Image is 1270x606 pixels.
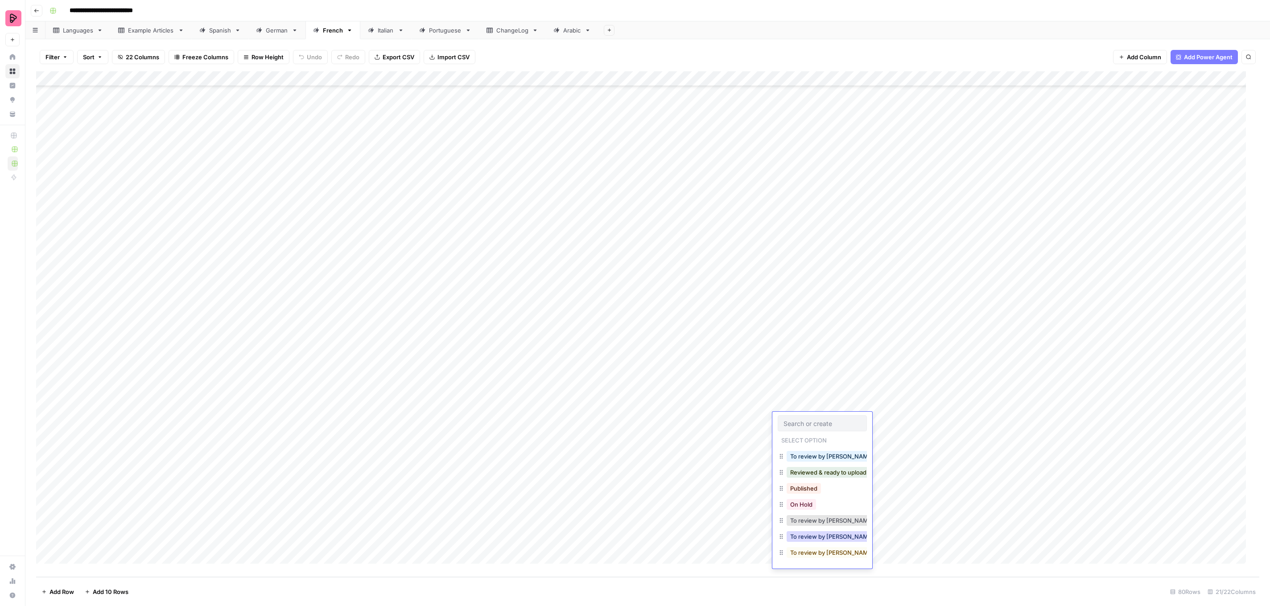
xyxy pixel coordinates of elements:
[778,449,867,465] div: To review by [PERSON_NAME]
[1171,50,1238,64] button: Add Power Agent
[787,499,816,510] button: On Hold
[778,481,867,497] div: Published
[778,497,867,513] div: On Hold
[778,529,867,545] div: To review by [PERSON_NAME]
[63,26,93,35] div: Languages
[238,50,289,64] button: Row Height
[307,53,322,61] span: Undo
[787,467,870,478] button: Reviewed & ready to upload
[5,7,20,29] button: Workspace: Preply
[378,26,394,35] div: Italian
[126,53,159,61] span: 22 Columns
[331,50,365,64] button: Redo
[5,10,21,26] img: Preply Logo
[5,560,20,574] a: Settings
[787,531,878,542] button: To review by [PERSON_NAME]
[248,21,305,39] a: German
[412,21,479,39] a: Portuguese
[479,21,546,39] a: ChangeLog
[45,21,111,39] a: Languages
[293,50,328,64] button: Undo
[169,50,234,64] button: Freeze Columns
[1127,53,1161,61] span: Add Column
[45,53,60,61] span: Filter
[783,419,861,427] input: Search or create
[49,587,74,596] span: Add Row
[778,513,867,529] div: To review by [PERSON_NAME]
[112,50,165,64] button: 22 Columns
[424,50,475,64] button: Import CSV
[1113,50,1167,64] button: Add Column
[1204,585,1259,599] div: 21/22 Columns
[128,26,174,35] div: Example Articles
[1184,53,1233,61] span: Add Power Agent
[778,434,830,445] p: Select option
[83,53,95,61] span: Sort
[5,50,20,64] a: Home
[192,21,248,39] a: Spanish
[93,587,128,596] span: Add 10 Rows
[79,585,134,599] button: Add 10 Rows
[787,451,878,462] button: To review by [PERSON_NAME]
[36,585,79,599] button: Add Row
[266,26,288,35] div: German
[437,53,470,61] span: Import CSV
[546,21,598,39] a: Arabic
[5,64,20,78] a: Browse
[360,21,412,39] a: Italian
[5,107,20,121] a: Your Data
[429,26,462,35] div: Portuguese
[40,50,74,64] button: Filter
[5,93,20,107] a: Opportunities
[787,483,821,494] button: Published
[5,78,20,93] a: Insights
[369,50,420,64] button: Export CSV
[305,21,360,39] a: French
[252,53,284,61] span: Row Height
[1167,585,1204,599] div: 80 Rows
[5,574,20,588] a: Usage
[111,21,192,39] a: Example Articles
[563,26,581,35] div: Arabic
[209,26,231,35] div: Spanish
[5,588,20,602] button: Help + Support
[77,50,108,64] button: Sort
[778,465,867,481] div: Reviewed & ready to upload
[182,53,228,61] span: Freeze Columns
[323,26,343,35] div: French
[496,26,528,35] div: ChangeLog
[345,53,359,61] span: Redo
[787,515,878,526] button: To review by [PERSON_NAME]
[778,545,867,561] div: To review by [PERSON_NAME] in progress
[383,53,414,61] span: Export CSV
[787,547,910,558] button: To review by [PERSON_NAME] in progress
